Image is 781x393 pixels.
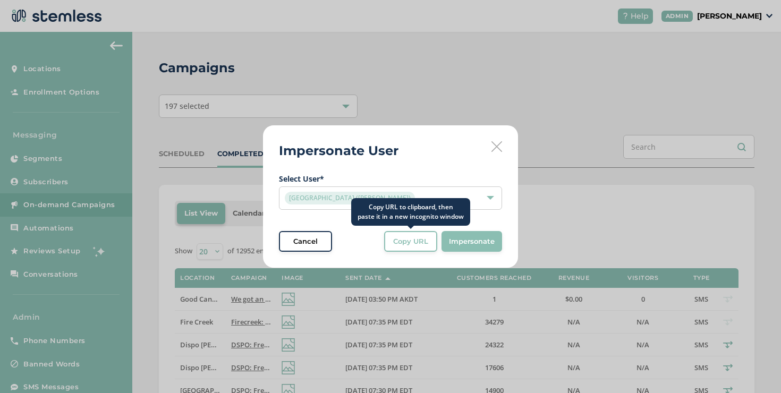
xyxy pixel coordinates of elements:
iframe: Chat Widget [728,342,781,393]
div: Copy URL to clipboard, then paste it in a new incognito window [351,198,470,226]
label: Select User [279,173,502,184]
span: [GEOGRAPHIC_DATA] ([PERSON_NAME]) [285,192,415,204]
button: Impersonate [442,231,502,252]
button: Cancel [279,231,332,252]
span: Cancel [293,236,318,247]
span: Copy URL [393,236,428,247]
h2: Impersonate User [279,141,398,160]
button: Copy URL [384,231,437,252]
span: Impersonate [449,236,495,247]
